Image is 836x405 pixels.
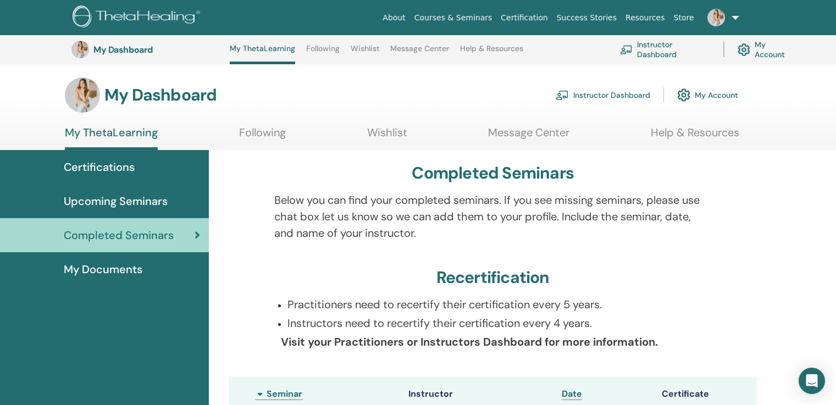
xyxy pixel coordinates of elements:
p: Practitioners need to recertify their certification every 5 years. [287,296,712,313]
a: Help & Resources [651,126,739,147]
a: About [378,8,409,28]
span: My Documents [64,261,142,278]
a: My Account [677,83,738,107]
a: Wishlist [367,126,407,147]
img: chalkboard-teacher.svg [556,90,569,100]
span: Completed Seminars [64,227,174,243]
p: Below you can find your completed seminars. If you see missing seminars, please use chat box let ... [274,192,712,241]
h3: Completed Seminars [412,163,574,183]
img: default.jpg [65,77,100,113]
img: default.jpg [707,9,725,26]
a: Help & Resources [460,44,523,62]
a: Message Center [390,44,449,62]
a: Instructor Dashboard [620,37,710,62]
img: chalkboard-teacher.svg [620,45,633,54]
a: Message Center [488,126,569,147]
a: Certification [496,8,552,28]
a: My ThetaLearning [65,126,158,150]
a: Wishlist [351,44,380,62]
a: Following [239,126,286,147]
img: default.jpg [71,41,89,58]
a: My ThetaLearning [230,44,295,64]
span: Upcoming Seminars [64,193,168,209]
img: logo.png [73,5,204,30]
p: Instructors need to recertify their certification every 4 years. [287,315,712,331]
div: Open Intercom Messenger [799,368,825,394]
h3: My Dashboard [104,85,217,105]
span: Certifications [64,159,135,175]
a: Following [306,44,340,62]
h3: Recertification [436,268,550,287]
b: Visit your Practitioners or Instructors Dashboard for more information. [281,335,658,349]
img: cog.svg [677,86,690,104]
a: Courses & Seminars [410,8,497,28]
a: Resources [621,8,669,28]
a: My Account [738,37,796,62]
h3: My Dashboard [93,45,203,55]
img: cog.svg [738,41,750,59]
a: Date [562,388,582,400]
a: Success Stories [552,8,621,28]
a: Store [669,8,699,28]
a: Instructor Dashboard [556,83,650,107]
